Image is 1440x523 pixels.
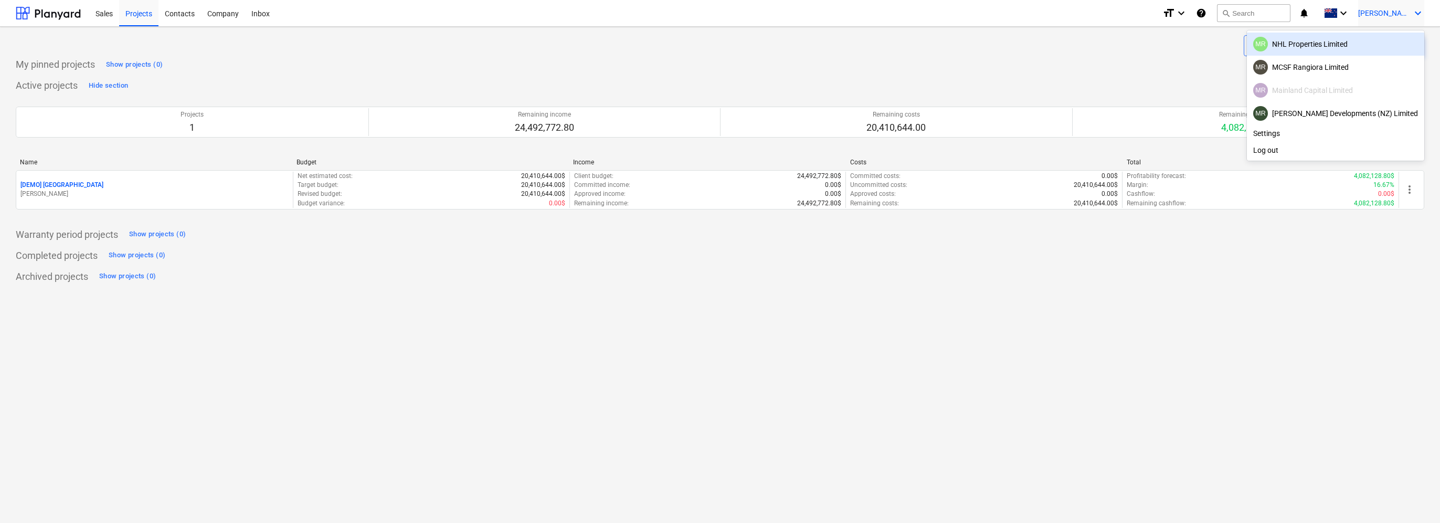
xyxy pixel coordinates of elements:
[1255,110,1266,117] span: MR
[1253,37,1418,51] div: NHL Properties Limited
[1253,83,1268,98] div: Mike Rasmussen
[1255,40,1266,48] span: MR
[1255,64,1266,71] span: MR
[1253,37,1268,51] div: Mike Rasmussen
[1247,125,1424,142] div: Settings
[1253,106,1268,121] div: Mike Rasmussen
[1247,142,1424,159] div: Log out
[1253,60,1268,75] div: Mike Rasmussen
[1253,106,1418,121] div: [PERSON_NAME] Developments (NZ) Limited
[1253,83,1418,98] div: Mainland Capital Limited
[1255,87,1266,94] span: MR
[1253,60,1418,75] div: MCSF Rangiora Limited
